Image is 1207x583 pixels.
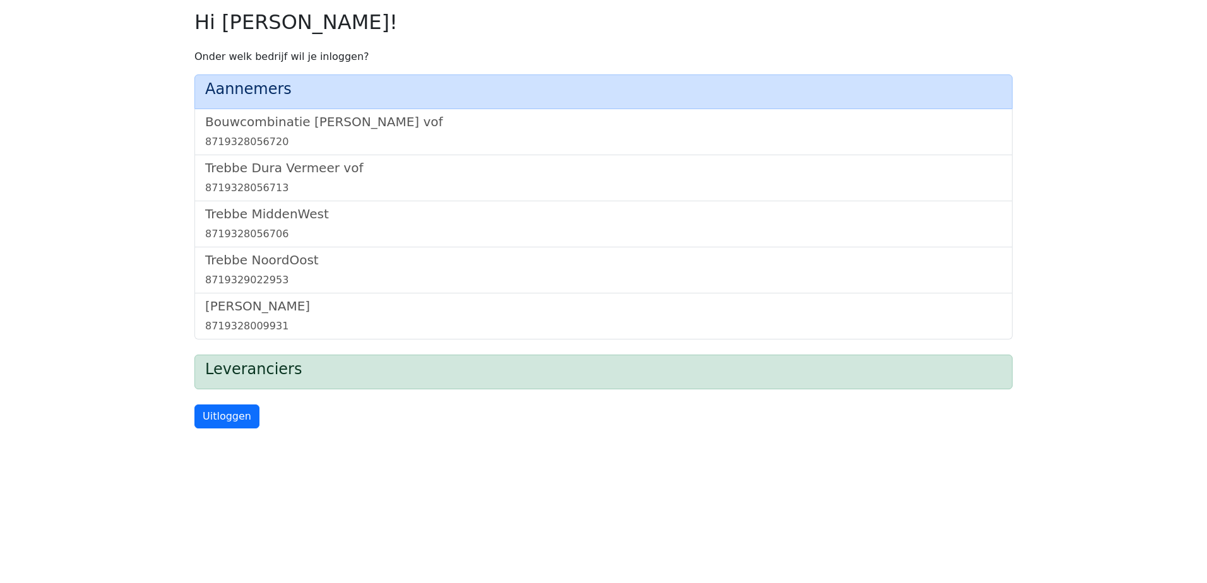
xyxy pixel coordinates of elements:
[205,298,1002,334] a: [PERSON_NAME]8719328009931
[205,180,1002,196] div: 8719328056713
[194,49,1013,64] p: Onder welk bedrijf wil je inloggen?
[205,252,1002,268] h5: Trebbe NoordOost
[194,10,1013,34] h2: Hi [PERSON_NAME]!
[205,160,1002,175] h5: Trebbe Dura Vermeer vof
[194,404,259,428] a: Uitloggen
[205,298,1002,314] h5: [PERSON_NAME]
[205,114,1002,129] h5: Bouwcombinatie [PERSON_NAME] vof
[205,114,1002,150] a: Bouwcombinatie [PERSON_NAME] vof8719328056720
[205,134,1002,150] div: 8719328056720
[205,160,1002,196] a: Trebbe Dura Vermeer vof8719328056713
[205,273,1002,288] div: 8719329022953
[205,252,1002,288] a: Trebbe NoordOost8719329022953
[205,227,1002,242] div: 8719328056706
[205,206,1002,242] a: Trebbe MiddenWest8719328056706
[205,319,1002,334] div: 8719328009931
[205,80,1002,98] h4: Aannemers
[205,206,1002,221] h5: Trebbe MiddenWest
[205,360,1002,379] h4: Leveranciers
